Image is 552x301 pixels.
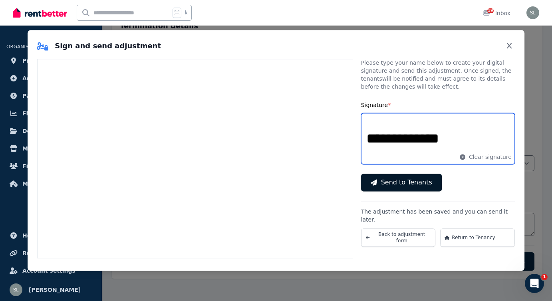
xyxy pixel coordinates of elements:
span: Back to adjustment form [372,231,431,244]
p: The adjustment has been saved and you can send it later. [361,208,515,224]
span: Send to Tenants [381,178,432,187]
button: Back to adjustment form [361,228,436,247]
span: 1 [541,274,548,280]
button: Return to Tenancy [440,228,515,247]
button: Close [504,40,515,52]
iframe: Intercom live chat [525,274,544,293]
p: Please type your name below to create your digital signature and send this adjustment. Once signe... [361,59,515,91]
button: Send to Tenants [361,174,442,191]
label: Signature [361,102,391,108]
button: Clear signature [459,153,512,161]
h2: Sign and send adjustment [37,40,161,51]
span: Return to Tenancy [452,234,495,241]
